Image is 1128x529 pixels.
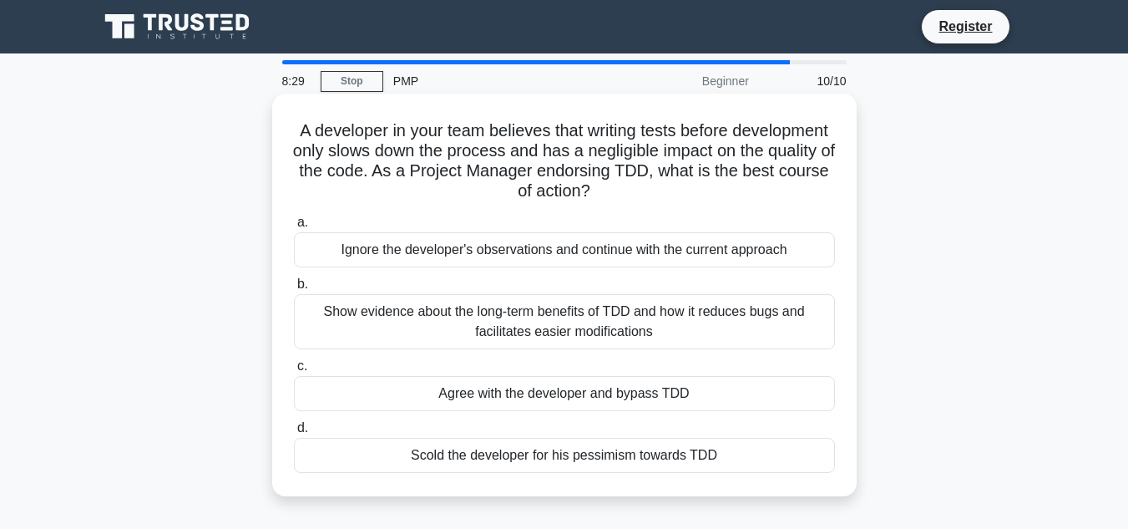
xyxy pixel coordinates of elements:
h5: A developer in your team believes that writing tests before development only slows down the proce... [292,120,837,202]
span: d. [297,420,308,435]
div: 8:29 [272,64,321,98]
div: 10/10 [759,64,857,98]
div: Agree with the developer and bypass TDD [294,376,835,411]
span: a. [297,215,308,229]
div: Show evidence about the long-term benefits of TDD and how it reduces bugs and facilitates easier ... [294,294,835,349]
div: Beginner [613,64,759,98]
span: b. [297,277,308,291]
div: Scold the developer for his pessimism towards TDD [294,438,835,473]
a: Register [928,16,1002,37]
span: c. [297,359,307,373]
div: Ignore the developer's observations and continue with the current approach [294,232,835,267]
div: PMP [383,64,613,98]
a: Stop [321,71,383,92]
